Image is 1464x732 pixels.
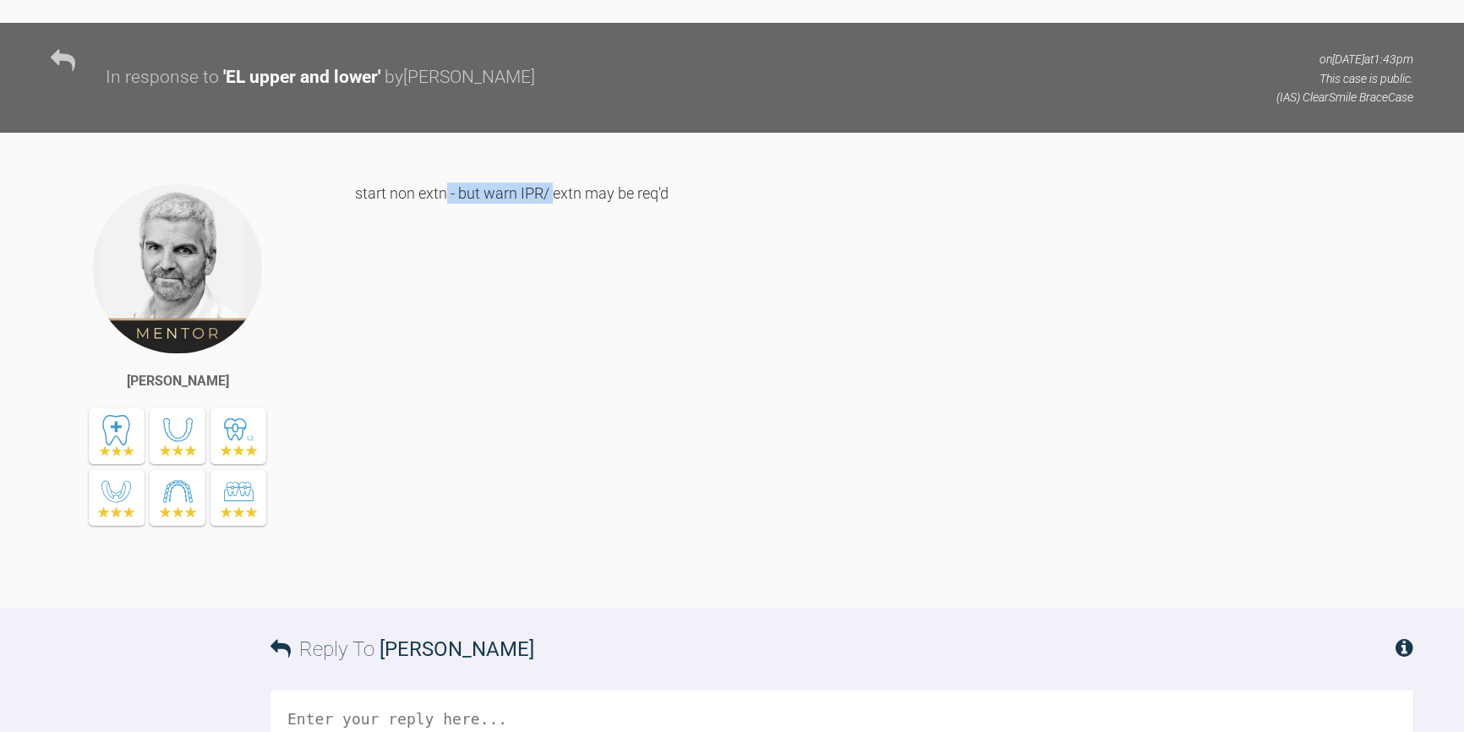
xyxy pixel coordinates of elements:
div: start non extn - but warn IPR/ extn may be req'd [355,183,1413,582]
div: by [PERSON_NAME] [385,63,535,92]
img: Ross Hobson [91,183,264,355]
div: [PERSON_NAME] [127,370,229,392]
p: (IAS) ClearSmile Brace Case [1276,88,1413,107]
div: ' EL upper and lower ' [223,63,380,92]
p: on [DATE] at 1:43pm [1276,50,1413,68]
span: [PERSON_NAME] [380,637,534,661]
p: This case is public. [1276,69,1413,88]
div: In response to [106,63,219,92]
h3: Reply To [270,633,534,665]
